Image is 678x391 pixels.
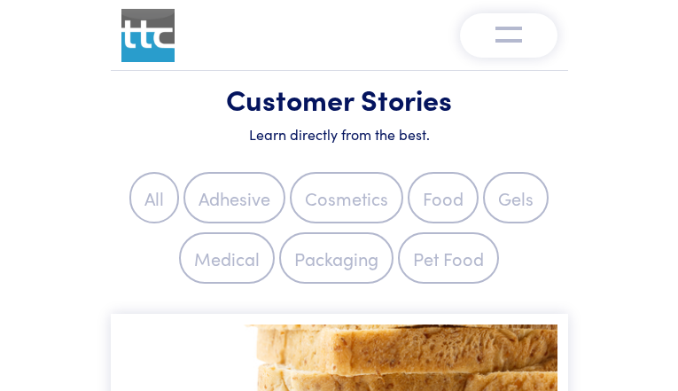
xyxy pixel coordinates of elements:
label: Cosmetics [290,172,403,223]
img: menu-v1.0.png [495,22,522,43]
h6: Learn directly from the best. [121,124,557,144]
label: Pet Food [398,232,499,284]
img: ttc_logo_1x1_v1.0.png [121,9,175,62]
button: Toggle navigation [460,13,557,58]
label: Medical [179,232,275,284]
label: All [129,172,179,223]
label: Packaging [279,232,394,284]
label: Food [408,172,479,223]
h1: Customer Stories [121,82,557,117]
label: Adhesive [183,172,285,223]
label: Gels [483,172,549,223]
